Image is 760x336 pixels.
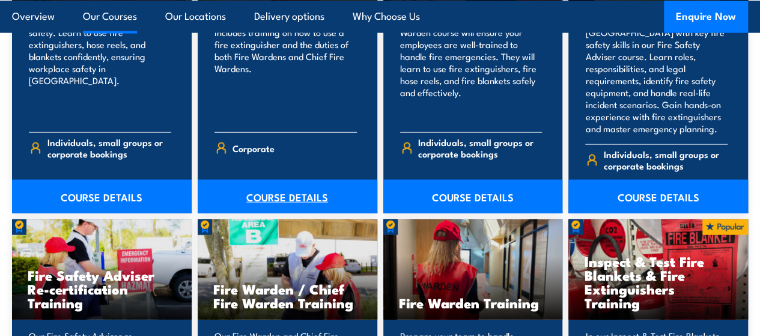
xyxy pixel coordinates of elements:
span: Individuals, small groups or corporate bookings [47,136,171,159]
p: Our Fire Combo Awareness Day includes training on how to use a fire extinguisher and the duties o... [214,14,357,123]
a: COURSE DETAILS [12,180,192,213]
a: COURSE DETAILS [568,180,748,213]
p: Train your team in essential fire safety. Learn to use fire extinguishers, hose reels, and blanke... [29,14,171,123]
p: Equip your team in [GEOGRAPHIC_DATA] with key fire safety skills in our Fire Safety Adviser cours... [585,14,728,135]
a: COURSE DETAILS [383,180,563,213]
span: Corporate [233,139,275,157]
h3: Fire Warden / Chief Fire Warden Training [213,282,362,310]
span: Individuals, small groups or corporate bookings [418,136,542,159]
p: Our Fire Extinguisher and Fire Warden course will ensure your employees are well-trained to handl... [400,14,543,123]
span: Individuals, small groups or corporate bookings [604,148,728,171]
a: COURSE DETAILS [198,180,377,213]
h3: Inspect & Test Fire Blankets & Fire Extinguishers Training [584,254,732,310]
h3: Fire Safety Adviser Re-certification Training [28,268,176,310]
h3: Fire Warden Training [399,296,547,310]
